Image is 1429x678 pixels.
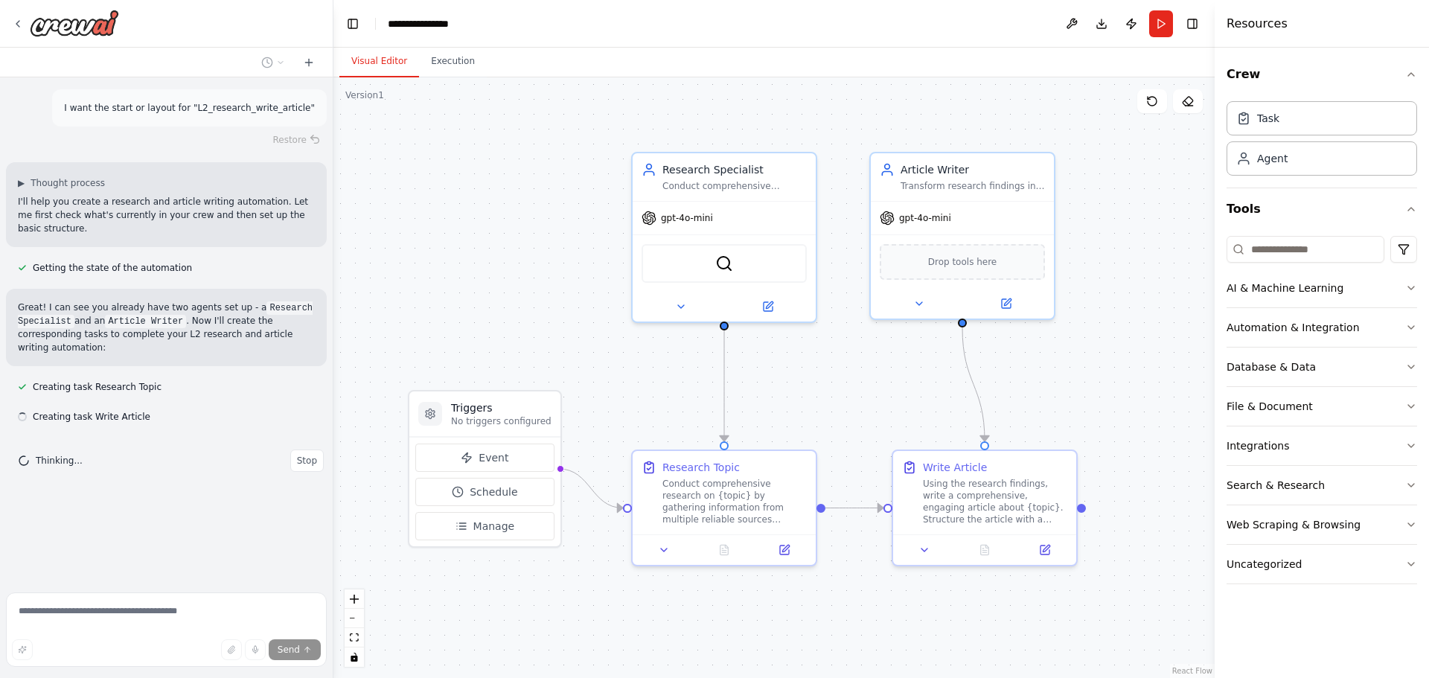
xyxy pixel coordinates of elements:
span: Thought process [31,177,105,189]
code: Article Writer [105,315,186,328]
span: Stop [297,455,317,467]
g: Edge from 80beac85-350b-45aa-852e-ba858e918a65 to 84c1c0a7-c02d-4740-bf67-482152ea0a98 [717,330,732,441]
button: Manage [415,512,554,540]
span: Creating task Research Topic [33,381,162,393]
p: No triggers configured [451,415,552,427]
div: Version 1 [345,89,384,101]
nav: breadcrumb [388,16,462,31]
div: Integrations [1227,438,1289,453]
p: I want the start or layout for "L2_research_write_article" [64,101,315,115]
span: gpt-4o-mini [661,212,713,224]
button: Stop [290,450,324,472]
g: Edge from 84c1c0a7-c02d-4740-bf67-482152ea0a98 to 0b125016-2fd8-42dc-9bfd-db58a142449c [825,501,883,516]
span: Send [278,644,300,656]
button: Switch to previous chat [255,54,291,71]
button: Uncategorized [1227,545,1417,583]
button: Visual Editor [339,46,419,77]
div: Using the research findings, write a comprehensive, engaging article about {topic}. Structure the... [923,478,1067,525]
div: Crew [1227,95,1417,188]
div: Agent [1257,151,1288,166]
h3: Triggers [451,400,552,415]
div: TriggersNo triggers configuredEventScheduleManage [408,390,562,548]
div: Automation & Integration [1227,320,1360,335]
div: Conduct comprehensive research on {topic} by gathering information from multiple reliable sources... [662,478,807,525]
button: Tools [1227,188,1417,230]
div: Research Topic [662,460,740,475]
div: Research Specialist [662,162,807,177]
div: Search & Research [1227,478,1325,493]
button: Execution [419,46,487,77]
button: fit view [345,628,364,647]
g: Edge from e106efa2-28c5-4d68-bf69-5ff5fa40eb4f to 0b125016-2fd8-42dc-9bfd-db58a142449c [955,327,992,441]
div: Article WriterTransform research findings into engaging, well-structured articles about {topic} t... [869,152,1055,320]
button: No output available [953,541,1017,559]
button: Open in side panel [758,541,810,559]
span: Manage [473,519,515,534]
button: Event [415,444,554,472]
span: Schedule [470,484,517,499]
button: Hide right sidebar [1182,13,1203,34]
p: I'll help you create a research and article writing automation. Let me first check what's current... [18,195,315,235]
button: Automation & Integration [1227,308,1417,347]
span: Event [479,450,508,465]
div: Conduct comprehensive research on {topic} by gathering information from multiple sources, verifyi... [662,180,807,192]
div: File & Document [1227,399,1313,414]
code: Research Specialist [18,301,313,328]
button: Hide left sidebar [342,13,363,34]
button: Web Scraping & Browsing [1227,505,1417,544]
div: Task [1257,111,1279,126]
button: Send [269,639,321,660]
span: ▶ [18,177,25,189]
button: zoom in [345,589,364,609]
button: No output available [693,541,756,559]
button: Improve this prompt [12,639,33,660]
span: Thinking... [36,455,83,467]
div: Web Scraping & Browsing [1227,517,1361,532]
button: ▶Thought process [18,177,105,189]
button: Start a new chat [297,54,321,71]
button: toggle interactivity [345,647,364,667]
p: Great! I can see you already have two agents set up - a and an . Now I'll create the correspondin... [18,301,315,354]
button: AI & Machine Learning [1227,269,1417,307]
div: Tools [1227,230,1417,596]
button: File & Document [1227,387,1417,426]
span: Getting the state of the automation [33,262,192,274]
span: Creating task Write Article [33,411,150,423]
button: Upload files [221,639,242,660]
div: Transform research findings into engaging, well-structured articles about {topic} that are inform... [901,180,1045,192]
div: Research SpecialistConduct comprehensive research on {topic} by gathering information from multip... [631,152,817,323]
button: Database & Data [1227,348,1417,386]
div: Database & Data [1227,359,1316,374]
div: React Flow controls [345,589,364,667]
button: Integrations [1227,426,1417,465]
div: Write ArticleUsing the research findings, write a comprehensive, engaging article about {topic}. ... [892,450,1078,566]
span: Drop tools here [928,255,997,269]
button: Open in side panel [964,295,1048,313]
a: React Flow attribution [1172,667,1212,675]
h4: Resources [1227,15,1288,33]
div: AI & Machine Learning [1227,281,1343,295]
button: Crew [1227,54,1417,95]
button: zoom out [345,609,364,628]
button: Open in side panel [1019,541,1070,559]
img: Logo [30,10,119,36]
button: Open in side panel [726,298,810,316]
button: Click to speak your automation idea [245,639,266,660]
button: Search & Research [1227,466,1417,505]
div: Uncategorized [1227,557,1302,572]
div: Article Writer [901,162,1045,177]
button: Schedule [415,478,554,506]
span: gpt-4o-mini [899,212,951,224]
div: Write Article [923,460,987,475]
div: Research TopicConduct comprehensive research on {topic} by gathering information from multiple re... [631,450,817,566]
img: SerperDevTool [715,255,733,272]
g: Edge from triggers to 84c1c0a7-c02d-4740-bf67-482152ea0a98 [559,461,623,516]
